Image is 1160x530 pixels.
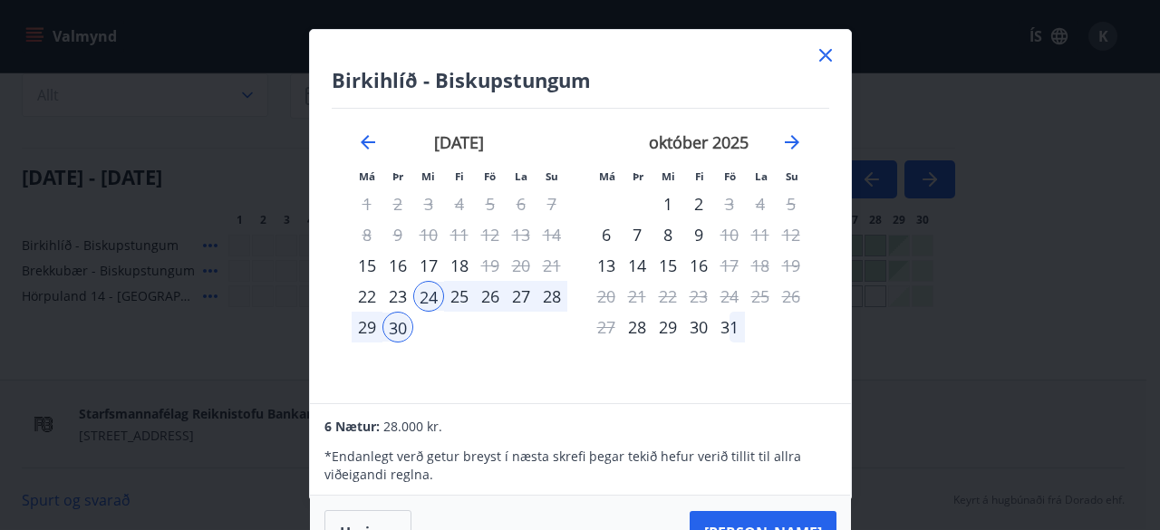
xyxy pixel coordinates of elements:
[683,188,714,219] div: 2
[714,312,745,342] td: Choose föstudagur, 31. október 2025 as your check-in date. It’s available.
[622,250,652,281] div: 14
[536,281,567,312] div: 28
[413,281,444,312] td: Selected as start date. miðvikudagur, 24. september 2025
[591,281,622,312] td: Not available. mánudagur, 20. október 2025
[724,169,736,183] small: Fö
[413,219,444,250] td: Not available. miðvikudagur, 10. september 2025
[332,66,829,93] h4: Birkihlíð - Biskupstungum
[622,312,652,342] td: Choose þriðjudagur, 28. október 2025 as your check-in date. It’s available.
[745,188,776,219] td: Not available. laugardagur, 4. október 2025
[714,281,745,312] td: Not available. föstudagur, 24. október 2025
[382,281,413,312] div: 23
[776,281,807,312] td: Not available. sunnudagur, 26. október 2025
[652,281,683,312] td: Not available. miðvikudagur, 22. október 2025
[434,131,484,153] strong: [DATE]
[536,281,567,312] td: Selected. sunnudagur, 28. september 2025
[622,250,652,281] td: Choose þriðjudagur, 14. október 2025 as your check-in date. It’s available.
[652,188,683,219] div: 1
[475,250,506,281] td: Choose föstudagur, 19. september 2025 as your check-in date. It’s available.
[652,219,683,250] td: Choose miðvikudagur, 8. október 2025 as your check-in date. It’s available.
[652,250,683,281] div: 15
[714,188,745,219] td: Choose föstudagur, 3. október 2025 as your check-in date. It’s available.
[506,219,536,250] td: Not available. laugardagur, 13. september 2025
[352,188,382,219] td: Not available. mánudagur, 1. september 2025
[776,219,807,250] td: Not available. sunnudagur, 12. október 2025
[383,418,442,435] span: 28.000 kr.
[324,448,836,484] p: * Endanlegt verð getur breyst í næsta skrefi þegar tekið hefur verið tillit til allra viðeigandi ...
[683,312,714,342] td: Choose fimmtudagur, 30. október 2025 as your check-in date. It’s available.
[591,219,622,250] div: Aðeins innritun í boði
[382,188,413,219] td: Not available. þriðjudagur, 2. september 2025
[714,219,745,250] td: Choose föstudagur, 10. október 2025 as your check-in date. It’s available.
[382,281,413,312] td: Choose þriðjudagur, 23. september 2025 as your check-in date. It’s available.
[536,219,567,250] td: Not available. sunnudagur, 14. september 2025
[745,250,776,281] td: Not available. laugardagur, 18. október 2025
[591,250,622,281] div: Aðeins innritun í boði
[352,312,382,342] div: 29
[352,312,382,342] td: Selected. mánudagur, 29. september 2025
[444,188,475,219] td: Not available. fimmtudagur, 4. september 2025
[413,281,444,312] div: 24
[444,281,475,312] td: Selected. fimmtudagur, 25. september 2025
[392,169,403,183] small: Þr
[475,250,506,281] div: Aðeins útritun í boði
[683,219,714,250] div: 9
[591,250,622,281] td: Choose mánudagur, 13. október 2025 as your check-in date. It’s available.
[776,188,807,219] td: Not available. sunnudagur, 5. október 2025
[332,109,829,382] div: Calendar
[382,250,413,281] div: 16
[515,169,527,183] small: La
[662,169,675,183] small: Mi
[352,219,382,250] td: Not available. mánudagur, 8. september 2025
[683,250,714,281] div: 16
[413,250,444,281] td: Choose miðvikudagur, 17. september 2025 as your check-in date. It’s available.
[444,281,475,312] div: 25
[622,312,652,342] div: Aðeins innritun í boði
[382,219,413,250] td: Not available. þriðjudagur, 9. september 2025
[652,312,683,342] div: 29
[444,250,475,281] div: 18
[413,250,444,281] div: 17
[683,250,714,281] td: Choose fimmtudagur, 16. október 2025 as your check-in date. It’s available.
[633,169,643,183] small: Þr
[776,250,807,281] td: Not available. sunnudagur, 19. október 2025
[714,250,745,281] td: Choose föstudagur, 17. október 2025 as your check-in date. It’s available.
[652,250,683,281] td: Choose miðvikudagur, 15. október 2025 as your check-in date. It’s available.
[755,169,768,183] small: La
[324,418,380,435] span: 6 Nætur:
[683,312,714,342] div: 30
[622,281,652,312] td: Not available. þriðjudagur, 21. október 2025
[714,250,745,281] div: Aðeins útritun í boði
[546,169,558,183] small: Su
[506,281,536,312] td: Selected. laugardagur, 27. september 2025
[475,281,506,312] div: 26
[652,312,683,342] td: Choose miðvikudagur, 29. október 2025 as your check-in date. It’s available.
[421,169,435,183] small: Mi
[484,169,496,183] small: Fö
[745,219,776,250] td: Not available. laugardagur, 11. október 2025
[506,281,536,312] div: 27
[536,250,567,281] td: Not available. sunnudagur, 21. september 2025
[536,188,567,219] td: Not available. sunnudagur, 7. september 2025
[599,169,615,183] small: Má
[382,250,413,281] td: Choose þriðjudagur, 16. september 2025 as your check-in date. It’s available.
[475,188,506,219] td: Not available. föstudagur, 5. september 2025
[786,169,798,183] small: Su
[781,131,803,153] div: Move forward to switch to the next month.
[352,281,382,312] td: Choose mánudagur, 22. september 2025 as your check-in date. It’s available.
[413,188,444,219] td: Not available. miðvikudagur, 3. september 2025
[475,219,506,250] td: Not available. föstudagur, 12. september 2025
[714,312,745,342] div: 31
[455,169,464,183] small: Fi
[475,281,506,312] td: Selected. föstudagur, 26. september 2025
[745,281,776,312] td: Not available. laugardagur, 25. október 2025
[444,250,475,281] td: Choose fimmtudagur, 18. september 2025 as your check-in date. It’s available.
[506,188,536,219] td: Not available. laugardagur, 6. september 2025
[683,219,714,250] td: Choose fimmtudagur, 9. október 2025 as your check-in date. It’s available.
[591,312,622,342] td: Not available. mánudagur, 27. október 2025
[683,281,714,312] td: Not available. fimmtudagur, 23. október 2025
[359,169,375,183] small: Má
[622,219,652,250] div: 7
[352,281,382,312] div: Aðeins innritun í boði
[652,219,683,250] div: 8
